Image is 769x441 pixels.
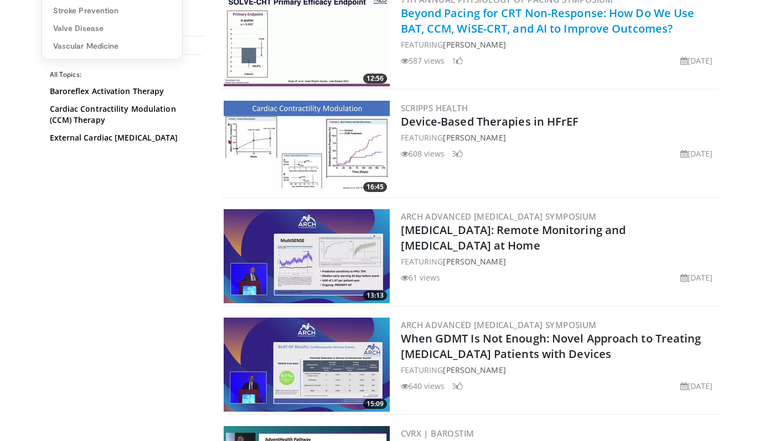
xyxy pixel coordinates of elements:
[443,256,505,267] a: [PERSON_NAME]
[50,132,199,143] a: External Cardiac [MEDICAL_DATA]
[224,101,390,195] img: a659bd2d-1db2-4250-822d-24d67046b7f2.300x170_q85_crop-smart_upscale.jpg
[363,182,387,192] span: 16:45
[452,55,463,66] li: 1
[363,399,387,409] span: 15:09
[50,103,199,126] a: Cardiac Contractility Modulation (CCM) Therapy
[50,70,202,79] h2: All Topics:
[224,209,390,303] a: 13:13
[680,272,713,283] li: [DATE]
[401,272,441,283] li: 61 views
[363,74,387,84] span: 12:56
[680,148,713,159] li: [DATE]
[224,318,390,412] img: ceb0420c-351e-4917-9f4b-8840cf75c693.300x170_q85_crop-smart_upscale.jpg
[443,39,505,50] a: [PERSON_NAME]
[401,364,718,376] div: FEATURING
[401,132,718,143] div: FEATURING
[401,211,597,222] a: ARCH Advanced [MEDICAL_DATA] Symposium
[42,37,182,55] a: Vascular Medicine
[401,148,445,159] li: 608 views
[224,318,390,412] a: 15:09
[42,2,182,19] a: Stroke Prevention
[401,428,474,439] a: CVRx | Barostim
[443,365,505,375] a: [PERSON_NAME]
[401,55,445,66] li: 587 views
[224,209,390,303] img: 98c18f17-f59c-4ea7-b152-ff4f09762353.300x170_q85_crop-smart_upscale.jpg
[401,256,718,267] div: FEATURING
[401,102,468,113] a: Scripps Health
[452,380,463,392] li: 3
[401,6,695,36] a: Beyond Pacing for CRT Non-Response: How Do We Use BAT, CCM, WiSE-CRT, and AI to Improve Outcomes?
[401,319,597,330] a: ARCH Advanced [MEDICAL_DATA] Symposium
[401,222,626,253] a: [MEDICAL_DATA]: Remote Monitoring and [MEDICAL_DATA] at Home
[224,101,390,195] a: 16:45
[42,19,182,37] a: Valve Disease
[50,86,199,97] a: Baroreflex Activation Therapy
[452,148,463,159] li: 3
[363,290,387,300] span: 13:13
[680,55,713,66] li: [DATE]
[401,331,701,361] a: When GDMT Is Not Enough: Novel Approach to Treating [MEDICAL_DATA] Patients with Devices
[401,39,718,50] div: FEATURING
[443,132,505,143] a: [PERSON_NAME]
[680,380,713,392] li: [DATE]
[401,380,445,392] li: 640 views
[401,114,579,129] a: Device-Based Therapies in HFrEF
